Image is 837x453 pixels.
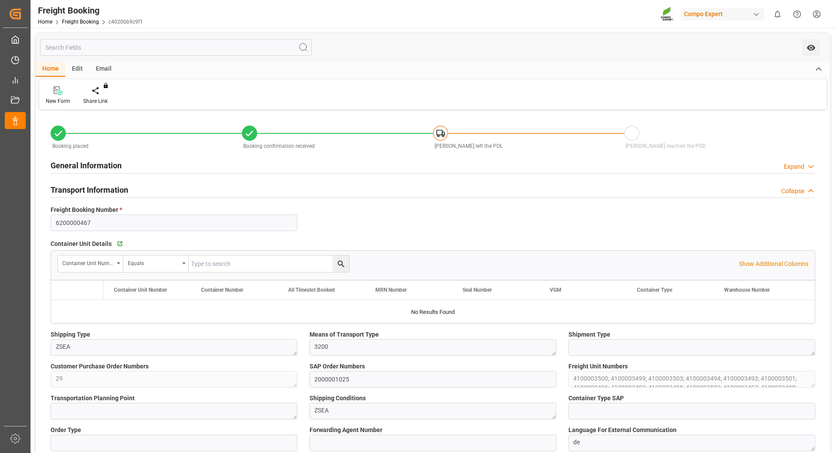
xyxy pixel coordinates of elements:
[568,371,815,388] textarea: 4100003500; 4100003499; 4100003503; 4100003494; 4100003493; 4100003501; 4100003496; 4100003492; 4...
[768,4,787,24] button: show 0 new notifications
[310,330,379,339] span: Means of Transport Type
[51,205,122,215] span: Freight Booking Number
[51,394,135,403] span: Transportation Planning Point
[58,255,123,272] button: open menu
[36,62,65,77] div: Home
[310,339,556,356] textarea: 3200
[626,143,706,149] span: [PERSON_NAME] reached the POD
[62,257,114,267] div: Container Unit Number
[310,362,365,371] span: SAP Order Numbers
[435,143,503,149] span: [PERSON_NAME] left the POL
[463,287,492,293] span: Seal Number
[51,330,90,339] span: Shipping Type
[38,4,143,17] div: Freight Booking
[51,371,297,388] textarea: 29
[46,97,70,105] div: New Form
[288,287,335,293] span: All Timeslot Booked
[201,287,243,293] span: Container Number
[680,6,768,22] button: Compo Expert
[51,239,112,249] span: Container Unit Details
[62,19,99,25] a: Freight Booking
[51,362,149,371] span: Customer Purchase Order Numbers
[114,287,167,293] span: Container Unit Number
[375,287,407,293] span: MRN Number
[680,8,764,20] div: Compo Expert
[333,255,349,272] button: search button
[802,39,820,56] button: open menu
[724,287,770,293] span: Warehouse Number
[243,143,315,149] span: Booking confirmation received
[660,7,674,22] img: Screenshot%202023-09-29%20at%2010.02.21.png_1712312052.png
[51,339,297,356] textarea: ZSEA
[52,143,88,149] span: Booking placed
[550,287,561,293] span: VGM
[123,255,189,272] button: open menu
[787,4,807,24] button: Help Center
[189,255,349,272] input: Type to search
[781,187,804,196] div: Collapse
[568,362,628,371] span: Freight Unit Numbers
[568,426,677,435] span: Language For External Communication
[38,19,52,25] a: Home
[739,259,808,269] p: Show Additional Columns
[89,62,118,77] div: Email
[784,162,804,171] div: Expand
[40,39,312,56] input: Search Fields
[568,435,815,451] textarea: de
[310,394,366,403] span: Shipping Conditions
[637,287,672,293] span: Container Type
[51,160,122,171] h2: General Information
[568,330,610,339] span: Shipment Type
[128,257,179,267] div: Equals
[310,403,556,419] textarea: ZSEA
[51,184,128,196] h2: Transport Information
[51,426,81,435] span: Order Type
[65,62,89,77] div: Edit
[568,394,624,403] span: Container Type SAP
[310,426,382,435] span: Forwarding Agent Number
